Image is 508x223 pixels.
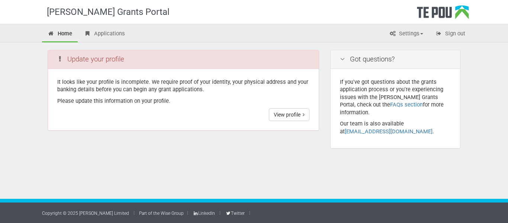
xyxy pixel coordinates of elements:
a: LinkedIn [193,211,215,216]
div: Te Pou Logo [417,5,469,24]
div: Got questions? [331,50,460,69]
a: [EMAIL_ADDRESS][DOMAIN_NAME] [345,128,433,135]
a: Part of the Wise Group [139,211,184,216]
p: It looks like your profile is incomplete. We require proof of your identity, your physical addres... [57,78,309,93]
a: Settings [383,26,429,42]
a: Copyright © 2025 [PERSON_NAME] Limited [42,211,129,216]
p: Please update this information on your profile. [57,97,309,105]
a: Twitter [225,211,244,216]
a: View profile [269,108,309,121]
a: FAQs section [390,101,423,108]
div: Update your profile [48,50,319,69]
a: Home [42,26,78,42]
p: If you've got questions about the grants application process or you're experiencing issues with t... [340,78,451,117]
a: Sign out [430,26,471,42]
a: Applications [78,26,131,42]
p: Our team is also available at . [340,120,451,135]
